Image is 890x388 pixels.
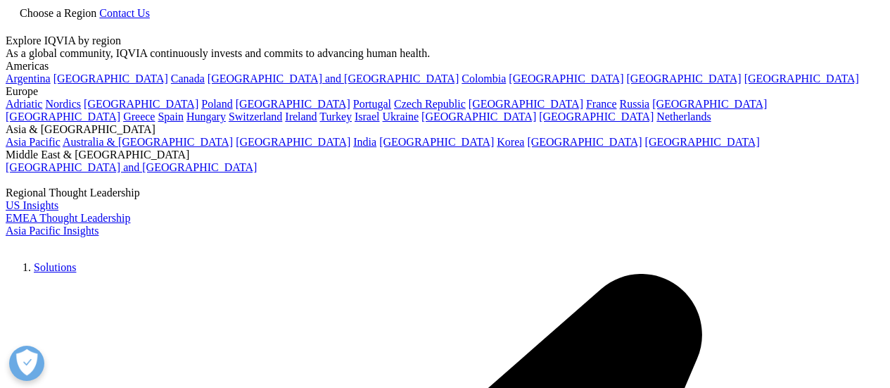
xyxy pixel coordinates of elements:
[421,111,536,123] a: [GEOGRAPHIC_DATA]
[586,98,617,110] a: France
[9,346,44,381] button: Abrir preferências
[186,111,226,123] a: Hungary
[6,35,884,47] div: Explore IQVIA by region
[6,187,884,199] div: Regional Thought Leadership
[656,111,711,123] a: Netherlands
[63,136,233,148] a: Australia & [GEOGRAPHIC_DATA]
[539,111,654,123] a: [GEOGRAPHIC_DATA]
[469,98,583,110] a: [GEOGRAPHIC_DATA]
[509,73,623,85] a: [GEOGRAPHIC_DATA]
[383,111,419,123] a: Ukraine
[394,98,466,110] a: Czech Republic
[123,111,155,123] a: Greece
[158,111,183,123] a: Spain
[171,73,205,85] a: Canada
[84,98,198,110] a: [GEOGRAPHIC_DATA]
[53,73,168,85] a: [GEOGRAPHIC_DATA]
[6,111,120,123] a: [GEOGRAPHIC_DATA]
[355,111,380,123] a: Israel
[620,98,650,110] a: Russia
[236,98,350,110] a: [GEOGRAPHIC_DATA]
[6,47,884,60] div: As a global community, IQVIA continuously invests and commits to advancing human health.
[652,98,767,110] a: [GEOGRAPHIC_DATA]
[6,149,884,161] div: Middle East & [GEOGRAPHIC_DATA]
[201,98,232,110] a: Poland
[627,73,742,85] a: [GEOGRAPHIC_DATA]
[6,136,61,148] a: Asia Pacific
[497,136,524,148] a: Korea
[6,199,58,211] a: US Insights
[527,136,642,148] a: [GEOGRAPHIC_DATA]
[99,7,150,19] a: Contact Us
[319,111,352,123] a: Turkey
[20,7,96,19] span: Choose a Region
[6,123,884,136] div: Asia & [GEOGRAPHIC_DATA]
[353,136,376,148] a: India
[45,98,81,110] a: Nordics
[6,212,130,224] a: EMEA Thought Leadership
[229,111,282,123] a: Switzerland
[285,111,317,123] a: Ireland
[353,98,391,110] a: Portugal
[744,73,859,85] a: [GEOGRAPHIC_DATA]
[236,136,350,148] a: [GEOGRAPHIC_DATA]
[645,136,760,148] a: [GEOGRAPHIC_DATA]
[462,73,506,85] a: Colombia
[379,136,494,148] a: [GEOGRAPHIC_DATA]
[6,85,884,98] div: Europe
[34,261,76,273] a: Solutions
[6,225,98,237] a: Asia Pacific Insights
[6,60,884,73] div: Americas
[6,161,257,173] a: [GEOGRAPHIC_DATA] and [GEOGRAPHIC_DATA]
[6,98,42,110] a: Adriatic
[208,73,459,85] a: [GEOGRAPHIC_DATA] and [GEOGRAPHIC_DATA]
[6,73,51,85] a: Argentina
